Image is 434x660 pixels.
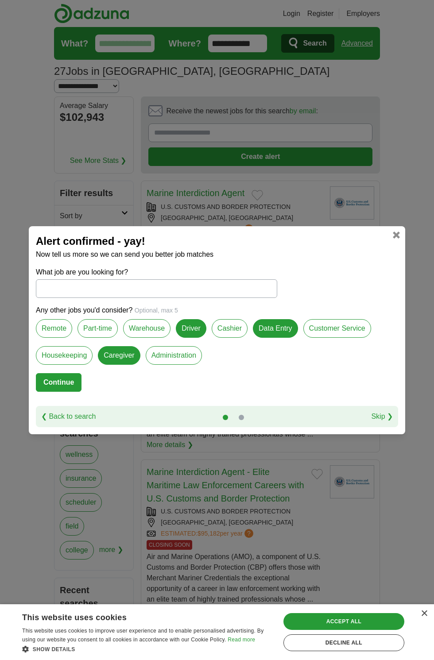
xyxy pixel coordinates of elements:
[77,319,118,338] label: Part-time
[36,233,398,249] h2: Alert confirmed - yay!
[36,373,81,392] button: Continue
[176,319,206,338] label: Driver
[135,307,178,314] span: Optional, max 5
[146,346,202,365] label: Administration
[36,305,398,316] p: Any other jobs you'd consider?
[36,346,93,365] label: Housekeeping
[371,411,393,422] a: Skip ❯
[98,346,140,365] label: Caregiver
[212,319,248,338] label: Cashier
[303,319,371,338] label: Customer Service
[22,610,251,623] div: This website uses cookies
[22,628,263,643] span: This website uses cookies to improve user experience and to enable personalised advertising. By u...
[36,319,72,338] label: Remote
[36,267,277,278] label: What job are you looking for?
[36,249,398,260] p: Now tell us more so we can send you better job matches
[22,645,273,653] div: Show details
[253,319,298,338] label: Data Entry
[33,646,75,652] span: Show details
[123,319,170,338] label: Warehouse
[228,637,255,643] a: Read more, opens a new window
[283,634,404,651] div: Decline all
[421,610,427,617] div: Close
[283,613,404,630] div: Accept all
[41,411,96,422] a: ❮ Back to search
